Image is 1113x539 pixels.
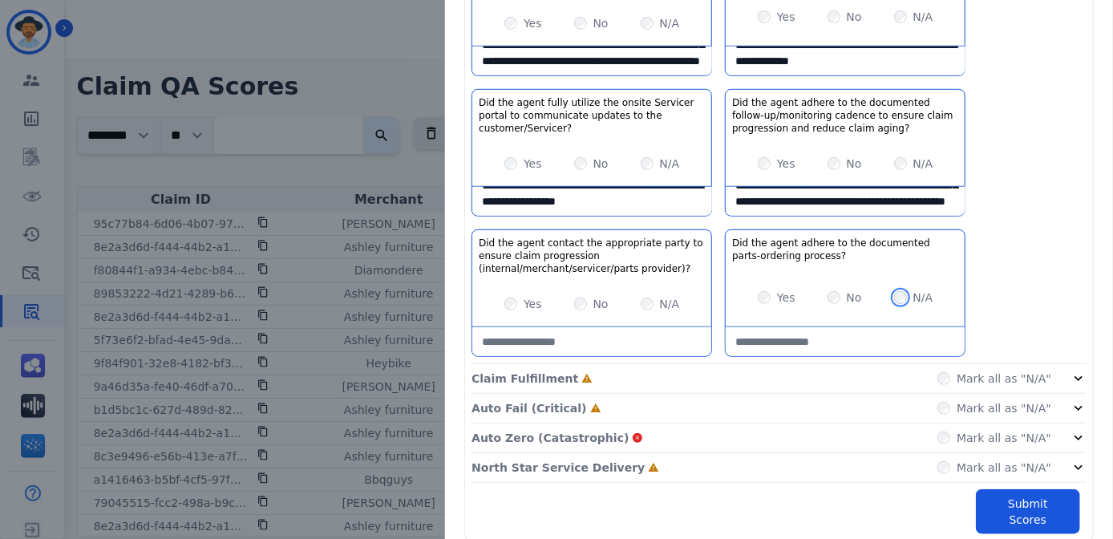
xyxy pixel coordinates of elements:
[847,156,862,172] label: No
[524,156,542,172] label: Yes
[957,371,1051,387] label: Mark all as "N/A"
[957,460,1051,476] label: Mark all as "N/A"
[732,96,958,135] h3: Did the agent adhere to the documented follow-up/monitoring cadence to ensure claim progression a...
[472,430,629,446] p: Auto Zero (Catastrophic)
[847,9,862,25] label: No
[660,156,680,172] label: N/A
[524,15,542,31] label: Yes
[593,296,609,312] label: No
[593,15,609,31] label: No
[660,15,680,31] label: N/A
[957,400,1051,416] label: Mark all as "N/A"
[777,156,795,172] label: Yes
[524,296,542,312] label: Yes
[472,371,578,387] p: Claim Fulfillment
[732,237,958,262] h3: Did the agent adhere to the documented parts-ordering process?
[913,290,933,306] label: N/A
[913,156,933,172] label: N/A
[913,9,933,25] label: N/A
[479,237,705,275] h3: Did the agent contact the appropriate party to ensure claim progression (internal/merchant/servic...
[777,290,795,306] label: Yes
[957,430,1051,446] label: Mark all as "N/A"
[472,400,586,416] p: Auto Fail (Critical)
[847,290,862,306] label: No
[479,96,705,135] h3: Did the agent fully utilize the onsite Servicer portal to communicate updates to the customer/Ser...
[593,156,609,172] label: No
[472,460,645,476] p: North Star Service Delivery
[777,9,795,25] label: Yes
[976,489,1080,534] button: Submit Scores
[660,296,680,312] label: N/A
